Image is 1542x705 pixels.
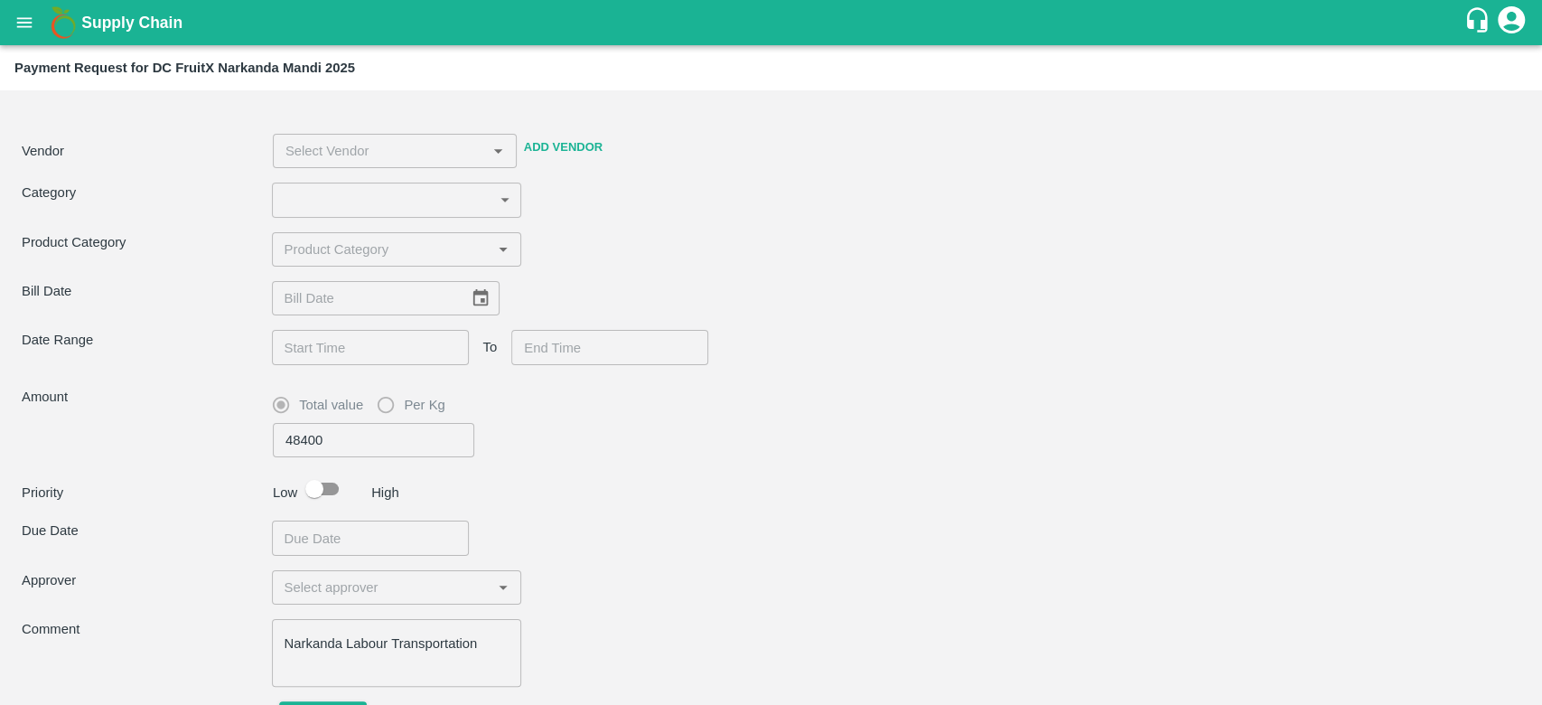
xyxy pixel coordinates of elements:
[272,281,456,315] input: Bill Date
[273,483,297,503] p: Low
[463,281,498,315] button: Choose date
[81,10,1463,35] a: Supply Chain
[277,576,487,599] input: Select approver
[273,387,460,423] div: payment_amount_type
[404,395,444,415] span: Per Kg
[22,387,266,407] p: Amount
[1463,6,1495,39] div: customer-support
[81,14,182,32] b: Supply Chain
[22,330,272,350] p: Date Range
[511,330,696,364] input: Choose date
[272,521,456,555] input: Choose date
[22,570,272,590] p: Approver
[22,521,272,540] p: Due Date
[491,238,515,261] button: Open
[277,238,487,261] input: Product Category
[273,423,475,457] input: Amount
[299,395,363,415] span: Total value
[486,139,509,163] button: Open
[22,281,272,301] p: Bill Date
[517,132,610,164] button: Add Vendor
[22,483,266,503] p: Priority
[483,337,498,357] span: To
[22,183,272,202] p: Category
[491,576,515,599] button: Open
[14,61,355,75] b: Payment Request for DC FruitX Narkanda Mandi 2025
[22,619,272,639] p: Comment
[1495,4,1528,42] div: account of current user
[22,232,272,252] p: Product Category
[4,2,45,43] button: open drawer
[22,141,266,161] p: Vendor
[272,330,456,364] input: Choose date
[45,5,81,41] img: logo
[278,139,458,163] input: Select Vendor
[371,483,399,503] p: High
